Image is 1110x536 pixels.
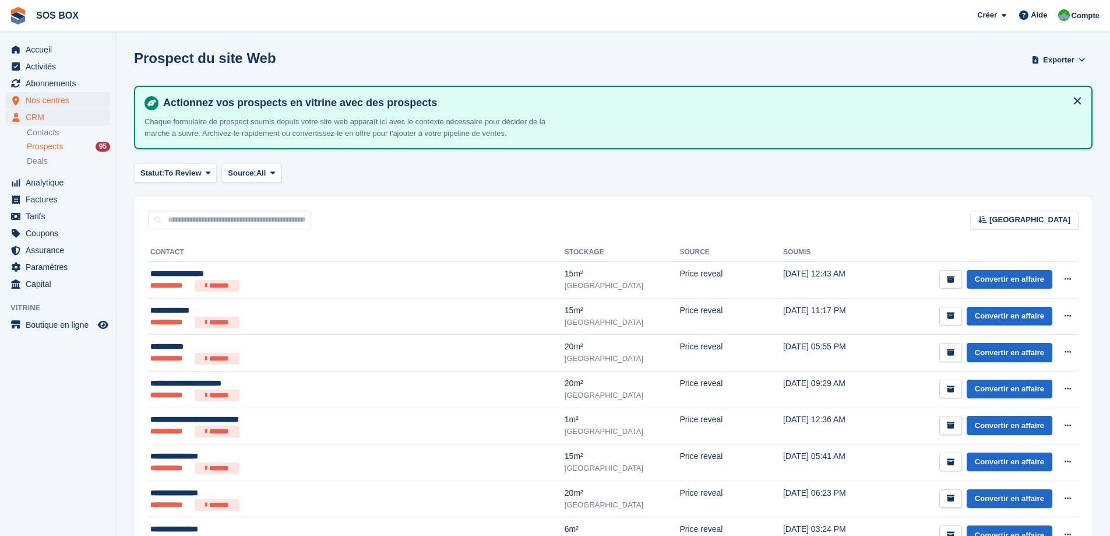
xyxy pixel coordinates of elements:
[680,335,783,372] td: Price reveal
[1043,54,1074,66] span: Exporter
[565,450,680,463] div: 15m²
[967,453,1052,472] a: Convertir en affaire
[164,167,201,179] span: To Review
[565,523,680,535] div: 6m²
[565,499,680,511] div: [GEOGRAPHIC_DATA]
[1058,9,1070,21] img: Fabrice
[967,270,1052,289] a: Convertir en affaire
[783,371,875,408] td: [DATE] 09:29 AM
[680,262,783,299] td: Price reveal
[6,58,110,75] a: menu
[140,167,164,179] span: Statut:
[565,390,680,401] div: [GEOGRAPHIC_DATA]
[148,243,565,262] th: Contact
[6,174,110,191] a: menu
[27,156,48,167] span: Deals
[783,408,875,444] td: [DATE] 12:36 AM
[565,317,680,328] div: [GEOGRAPHIC_DATA]
[6,242,110,258] a: menu
[680,481,783,517] td: Price reveal
[9,7,27,24] img: stora-icon-8386f47178a22dfd0bd8f6a31ec36ba5ce8667c1dd55bd0f319d3a0aa187defe.svg
[10,302,116,314] span: Vitrine
[145,116,552,139] p: Chaque formulaire de prospect soumis depuis votre site web apparaît ici avec le contexte nécessai...
[26,191,96,208] span: Factures
[6,259,110,275] a: menu
[565,414,680,426] div: 1m²
[6,191,110,208] a: menu
[26,242,96,258] span: Assurance
[783,262,875,299] td: [DATE] 12:43 AM
[6,92,110,108] a: menu
[26,92,96,108] span: Nos centres
[27,141,63,152] span: Prospects
[680,298,783,335] td: Price reveal
[228,167,256,179] span: Source:
[565,353,680,365] div: [GEOGRAPHIC_DATA]
[565,268,680,280] div: 15m²
[967,343,1052,362] a: Convertir en affaire
[565,463,680,474] div: [GEOGRAPHIC_DATA]
[1031,9,1047,21] span: Aide
[27,155,110,167] a: Deals
[26,208,96,225] span: Tarifs
[680,243,783,262] th: Source
[989,214,1070,226] span: [GEOGRAPHIC_DATA]
[256,167,266,179] span: All
[783,243,875,262] th: Soumis
[565,487,680,499] div: 20m²
[6,208,110,225] a: menu
[26,276,96,292] span: Capital
[680,408,783,444] td: Price reveal
[134,50,276,66] h1: Prospect du site Web
[6,109,110,125] a: menu
[783,481,875,517] td: [DATE] 06:23 PM
[967,380,1052,399] a: Convertir en affaire
[96,142,110,152] div: 95
[26,225,96,241] span: Coupons
[26,109,96,125] span: CRM
[967,489,1052,509] a: Convertir en affaire
[783,335,875,372] td: [DATE] 05:55 PM
[565,341,680,353] div: 20m²
[27,127,110,138] a: Contacts
[6,276,110,292] a: menu
[6,225,110,241] a: menu
[565,304,680,317] div: 15m²
[31,6,83,25] a: SOS BOX
[158,96,1082,110] h4: Actionnez vos prospects en vitrine avec des prospects
[1072,10,1100,22] span: Compte
[6,75,110,92] a: menu
[26,41,96,58] span: Accueil
[26,75,96,92] span: Abonnements
[6,317,110,333] a: menu
[134,163,217,183] button: Statut: To Review
[967,416,1052,435] a: Convertir en affaire
[26,58,96,75] span: Activités
[783,298,875,335] td: [DATE] 11:17 PM
[96,318,110,332] a: Boutique d'aperçu
[977,9,997,21] span: Créer
[6,41,110,58] a: menu
[26,317,96,333] span: Boutique en ligne
[680,444,783,481] td: Price reveal
[221,163,281,183] button: Source: All
[565,377,680,390] div: 20m²
[1030,50,1088,69] button: Exporter
[783,444,875,481] td: [DATE] 05:41 AM
[565,426,680,437] div: [GEOGRAPHIC_DATA]
[27,141,110,153] a: Prospects 95
[565,243,680,262] th: Stockage
[967,307,1052,326] a: Convertir en affaire
[680,371,783,408] td: Price reveal
[565,280,680,292] div: [GEOGRAPHIC_DATA]
[26,174,96,191] span: Analytique
[26,259,96,275] span: Paramètres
